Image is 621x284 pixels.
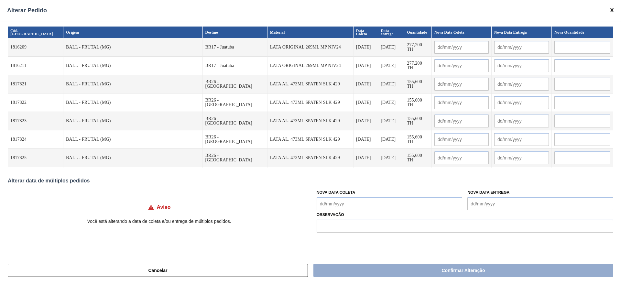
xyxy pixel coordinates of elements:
[63,112,203,130] td: BALL - FRUTAL (MG)
[8,75,63,93] td: 1817821
[267,27,354,38] th: Material
[203,112,267,130] td: BR26 - [GEOGRAPHIC_DATA]
[354,149,378,167] td: [DATE]
[354,93,378,112] td: [DATE]
[203,75,267,93] td: BR26 - [GEOGRAPHIC_DATA]
[434,41,489,54] input: dd/mm/yyyy
[378,149,404,167] td: [DATE]
[378,130,404,149] td: [DATE]
[8,219,310,224] p: Você está alterando a data de coleta e/ou entrega de múltiplos pedidos.
[8,178,613,184] div: Alterar data de múltiplos pedidos
[494,151,549,164] input: dd/mm/yyyy
[203,27,267,38] th: Destino
[8,149,63,167] td: 1817825
[203,167,267,186] td: BR26 - [GEOGRAPHIC_DATA]
[494,78,549,91] input: dd/mm/yyyy
[404,167,432,186] td: 155,600 TH
[552,27,613,38] th: Nova Quantidade
[434,151,489,164] input: dd/mm/yyyy
[404,93,432,112] td: 155,600 TH
[467,190,509,195] label: Nova Data Entrega
[317,190,355,195] label: Nova Data Coleta
[434,78,489,91] input: dd/mm/yyyy
[404,75,432,93] td: 155,600 TH
[203,149,267,167] td: BR26 - [GEOGRAPHIC_DATA]
[63,75,203,93] td: BALL - FRUTAL (MG)
[494,59,549,72] input: dd/mm/yyyy
[63,38,203,57] td: BALL - FRUTAL (MG)
[8,167,63,186] td: 1817826
[434,133,489,146] input: dd/mm/yyyy
[378,93,404,112] td: [DATE]
[267,130,354,149] td: LATA AL. 473ML SPATEN SLK 429
[267,149,354,167] td: LATA AL. 473ML SPATEN SLK 429
[203,130,267,149] td: BR26 - [GEOGRAPHIC_DATA]
[494,133,549,146] input: dd/mm/yyyy
[267,167,354,186] td: LATA AL. 473ML SPATEN SLK 429
[317,197,463,210] input: dd/mm/yyyy
[494,41,549,54] input: dd/mm/yyyy
[404,130,432,149] td: 155,600 TH
[494,115,549,127] input: dd/mm/yyyy
[354,27,378,38] th: Data Coleta
[8,130,63,149] td: 1817824
[267,112,354,130] td: LATA AL. 473ML SPATEN SLK 429
[404,112,432,130] td: 155,600 TH
[432,27,492,38] th: Nova Data Coleta
[267,75,354,93] td: LATA AL. 473ML SPATEN SLK 429
[378,75,404,93] td: [DATE]
[267,38,354,57] td: LATA ORIGINAL 269ML MP NIV24
[157,204,171,210] h4: Aviso
[63,149,203,167] td: BALL - FRUTAL (MG)
[378,167,404,186] td: [DATE]
[378,112,404,130] td: [DATE]
[354,130,378,149] td: [DATE]
[378,27,404,38] th: Data entrega
[378,57,404,75] td: [DATE]
[434,96,489,109] input: dd/mm/yyyy
[267,93,354,112] td: LATA AL. 473ML SPATEN SLK 429
[317,210,613,220] label: Observação
[404,27,432,38] th: Quantidade
[434,115,489,127] input: dd/mm/yyyy
[404,38,432,57] td: 277,200 TH
[63,167,203,186] td: BALL - FRUTAL (MG)
[203,38,267,57] td: BR17 - Juatuba
[354,38,378,57] td: [DATE]
[354,167,378,186] td: [DATE]
[467,197,613,210] input: dd/mm/yyyy
[354,75,378,93] td: [DATE]
[8,93,63,112] td: 1817822
[8,38,63,57] td: 1816209
[203,93,267,112] td: BR26 - [GEOGRAPHIC_DATA]
[267,57,354,75] td: LATA ORIGINAL 269ML MP NIV24
[378,38,404,57] td: [DATE]
[7,7,47,14] span: Alterar Pedido
[8,57,63,75] td: 1816211
[63,57,203,75] td: BALL - FRUTAL (MG)
[492,27,552,38] th: Nova Data Entrega
[63,130,203,149] td: BALL - FRUTAL (MG)
[354,57,378,75] td: [DATE]
[8,27,63,38] th: Cód. [GEOGRAPHIC_DATA]
[203,57,267,75] td: BR17 - Juatuba
[63,93,203,112] td: BALL - FRUTAL (MG)
[8,112,63,130] td: 1817823
[8,264,308,277] button: Cancelar
[354,112,378,130] td: [DATE]
[494,96,549,109] input: dd/mm/yyyy
[404,57,432,75] td: 277,200 TH
[434,59,489,72] input: dd/mm/yyyy
[404,149,432,167] td: 155,600 TH
[63,27,203,38] th: Origem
